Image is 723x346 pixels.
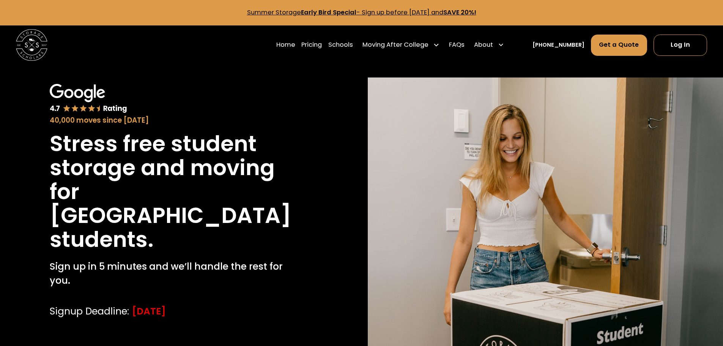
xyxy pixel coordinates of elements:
div: Signup Deadline: [50,304,129,318]
h1: Stress free student storage and moving for [50,132,306,204]
div: 40,000 moves since [DATE] [50,115,306,126]
a: Get a Quote [591,35,647,56]
strong: Early Bird Special [301,8,356,17]
div: About [474,40,493,50]
div: [DATE] [132,304,166,318]
a: Log In [654,35,707,56]
h1: students. [50,228,154,251]
a: Schools [328,34,353,56]
a: Pricing [301,34,322,56]
a: FAQs [449,34,465,56]
img: Google 4.7 star rating [50,84,127,114]
h1: [GEOGRAPHIC_DATA] [50,204,291,228]
strong: SAVE 20%! [443,8,476,17]
a: Home [276,34,295,56]
p: Sign up in 5 minutes and we’ll handle the rest for you. [50,259,306,288]
a: Summer StorageEarly Bird Special- Sign up before [DATE] andSAVE 20%! [247,8,476,17]
div: Moving After College [362,40,428,50]
a: [PHONE_NUMBER] [532,41,584,49]
img: Storage Scholars main logo [16,29,47,61]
